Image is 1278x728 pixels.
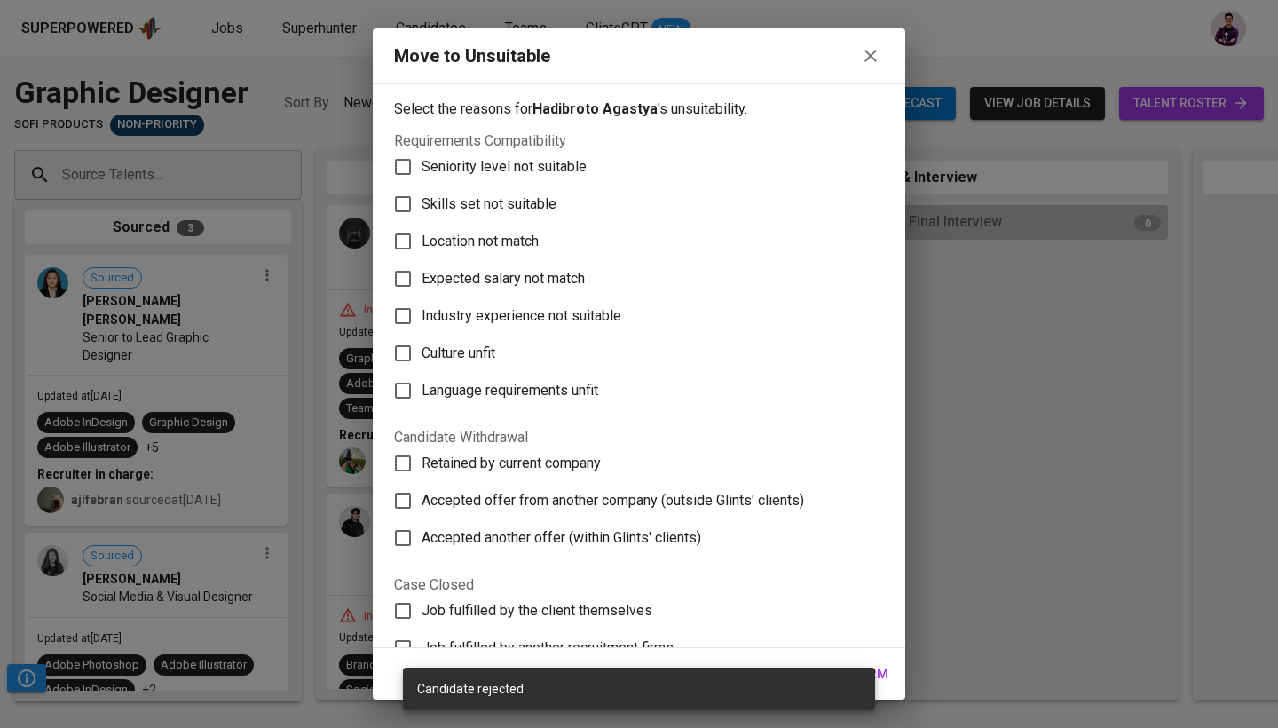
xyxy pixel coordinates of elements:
span: Industry experience not suitable [422,305,621,327]
span: Retained by current company [422,453,601,474]
legend: Requirements Compatibility [394,134,566,148]
span: Accepted offer from another company (outside Glints' clients) [422,490,804,511]
span: Expected salary not match [422,268,585,289]
p: Select the reasons for 's unsuitability. [394,99,884,120]
span: Job fulfilled by the client themselves [422,600,652,621]
div: Move to Unsuitable [394,44,550,69]
b: Hadibroto Agastya [532,100,658,117]
span: Culture unfit [422,343,495,364]
span: Accepted another offer (within Glints' clients) [422,527,701,549]
button: Confirm [819,655,898,692]
legend: Case Closed [394,578,474,592]
span: Skills set not suitable [422,194,556,215]
span: Location not match [422,231,539,252]
span: Job fulfilled by another recruitment firms [422,637,674,659]
button: Cancel [759,658,819,691]
legend: Candidate Withdrawal [394,431,528,445]
div: Candidate rejected [417,680,861,698]
span: Language requirements unfit [422,380,598,401]
span: Seniority level not suitable [422,156,587,178]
